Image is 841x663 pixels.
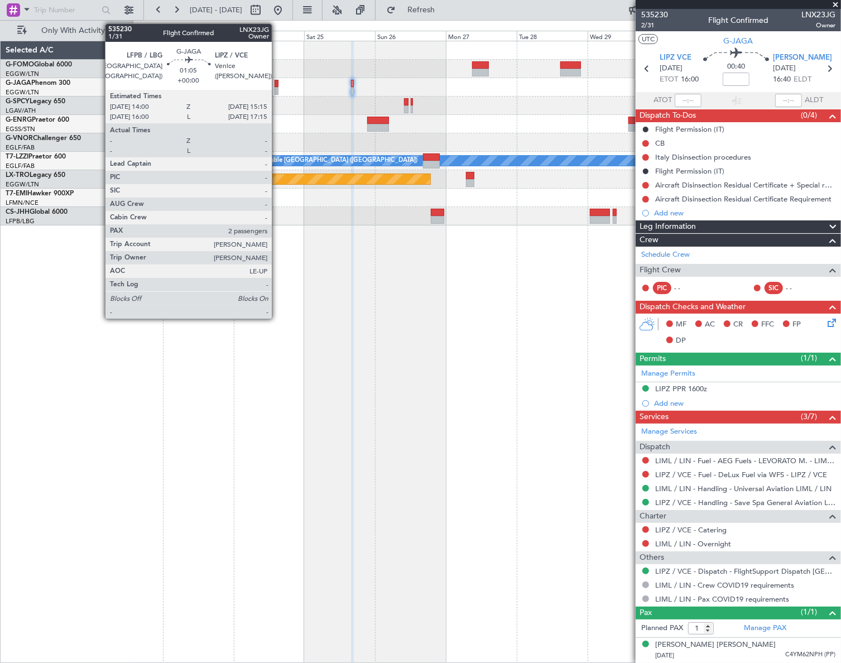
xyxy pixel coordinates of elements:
[641,623,683,634] label: Planned PAX
[640,301,746,314] span: Dispatch Checks and Weather
[6,190,74,197] a: T7-EMIHawker 900XP
[640,551,664,564] span: Others
[727,61,745,73] span: 00:40
[724,35,753,47] span: G-JAGA
[655,456,835,465] a: LIML / LIN - Fuel - AEG Fuels - LEVORATO M. - LIML / LIN
[6,153,28,160] span: T7-LZZI
[765,282,783,294] div: SIC
[801,411,817,422] span: (3/7)
[6,217,35,225] a: LFPB/LBG
[655,152,751,162] div: Italy Disinsection procedures
[674,283,699,293] div: - -
[654,208,835,218] div: Add new
[708,15,768,27] div: Flight Confirmed
[655,166,724,176] div: Flight Permission (IT)
[773,52,832,64] span: [PERSON_NAME]
[653,282,671,294] div: PIC
[676,319,686,330] span: MF
[375,31,446,41] div: Sun 26
[786,283,811,293] div: - -
[640,109,696,122] span: Dispatch To-Dos
[517,31,588,41] div: Tue 28
[588,31,659,41] div: Wed 29
[655,384,707,393] div: LIPZ PPR 1600z
[6,88,39,97] a: EGGW/LTN
[653,95,672,106] span: ATOT
[641,368,695,379] a: Manage Permits
[12,22,121,40] button: Only With Activity
[801,9,835,21] span: LNX23JG
[655,194,832,204] div: Aircraft Disinsection Residual Certificate Requirement
[163,31,234,41] div: Thu 23
[446,31,517,41] div: Mon 27
[237,152,418,169] div: A/C Unavailable [GEOGRAPHIC_DATA] ([GEOGRAPHIC_DATA])
[733,319,743,330] span: CR
[655,484,832,493] a: LIML / LIN - Handling - Universal Aviation LIML / LIN
[398,6,445,14] span: Refresh
[655,498,835,507] a: LIPZ / VCE - Handling - Save Spa General Aviation LIPZ / VCE
[801,606,817,618] span: (1/1)
[641,426,697,438] a: Manage Services
[655,651,674,660] span: [DATE]
[640,264,681,277] span: Flight Crew
[6,61,72,68] a: G-FOMOGlobal 6000
[654,398,835,408] div: Add new
[640,234,659,247] span: Crew
[640,220,696,233] span: Leg Information
[6,209,68,215] a: CS-JHHGlobal 6000
[6,190,27,197] span: T7-EMI
[6,135,81,142] a: G-VNORChallenger 650
[805,95,823,106] span: ALDT
[6,172,30,179] span: LX-TRO
[655,566,835,576] a: LIPZ / VCE - Dispatch - FlightSupport Dispatch [GEOGRAPHIC_DATA]
[655,594,789,604] a: LIML / LIN - Pax COVID19 requirements
[6,107,36,115] a: LGAV/ATH
[6,70,39,78] a: EGGW/LTN
[6,162,35,170] a: EGLF/FAB
[655,580,794,590] a: LIML / LIN - Crew COVID19 requirements
[705,319,715,330] span: AC
[6,135,33,142] span: G-VNOR
[6,98,30,105] span: G-SPCY
[6,199,39,207] a: LFMN/NCE
[641,21,668,30] span: 2/31
[655,525,727,535] a: LIPZ / VCE - Catering
[6,172,65,179] a: LX-TROLegacy 650
[655,138,665,148] div: CB
[6,209,30,215] span: CS-JHH
[655,180,835,190] div: Aircraft Disinsection Residual Certificate + Special request
[6,180,39,189] a: EGGW/LTN
[801,109,817,121] span: (0/4)
[801,21,835,30] span: Owner
[6,80,31,87] span: G-JAGA
[681,74,699,85] span: 16:00
[6,143,35,152] a: EGLF/FAB
[6,117,32,123] span: G-ENRG
[676,335,686,347] span: DP
[641,249,690,261] a: Schedule Crew
[655,124,724,134] div: Flight Permission (IT)
[640,607,652,619] span: Pax
[640,411,669,424] span: Services
[234,31,305,41] div: Fri 24
[785,650,835,660] span: C4YM62NPH (PP)
[6,117,69,123] a: G-ENRGPraetor 600
[660,63,683,74] span: [DATE]
[761,319,774,330] span: FFC
[6,153,66,160] a: T7-LZZIPraetor 600
[640,441,670,454] span: Dispatch
[638,34,658,44] button: UTC
[675,94,701,107] input: --:--
[6,61,34,68] span: G-FOMO
[640,353,666,366] span: Permits
[29,27,118,35] span: Only With Activity
[34,2,98,18] input: Trip Number
[794,74,811,85] span: ELDT
[641,9,668,21] span: 535230
[135,22,154,32] div: [DATE]
[655,470,827,479] a: LIPZ / VCE - Fuel - DeLux Fuel via WFS - LIPZ / VCE
[801,352,817,364] span: (1/1)
[660,74,679,85] span: ETOT
[773,63,796,74] span: [DATE]
[655,539,731,549] a: LIML / LIN - Overnight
